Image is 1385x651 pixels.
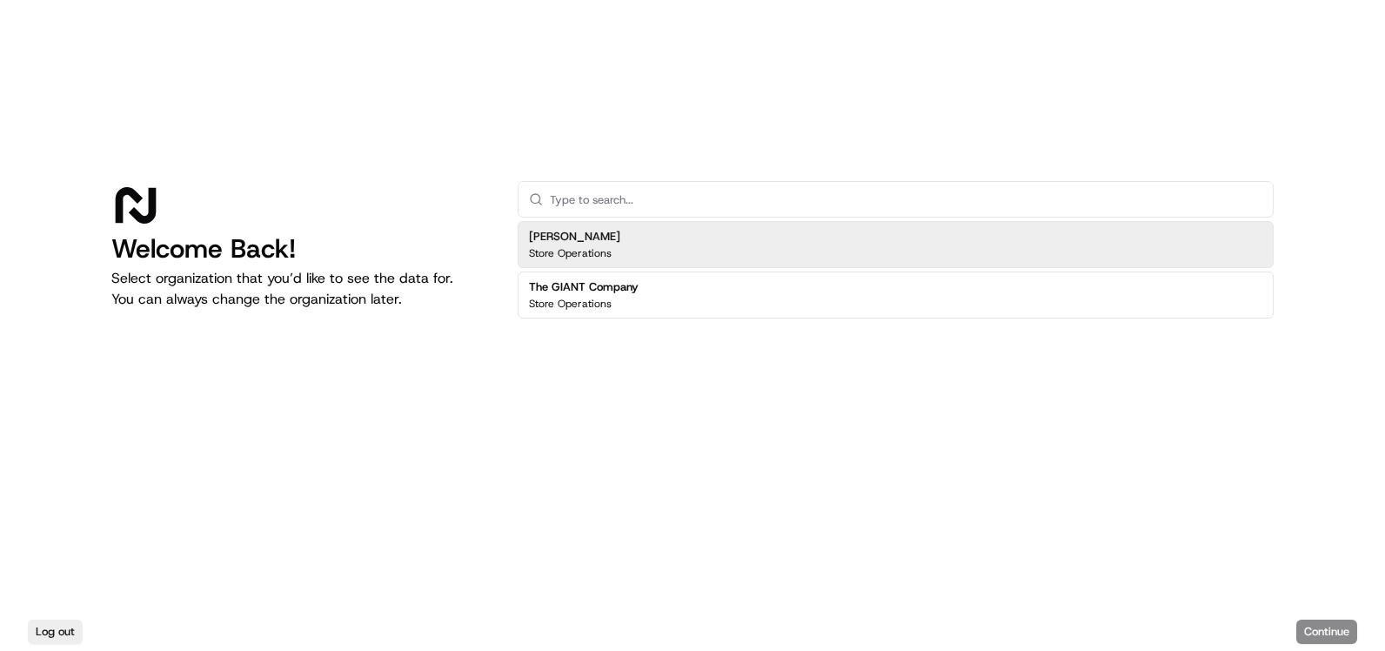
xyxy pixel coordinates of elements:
h1: Welcome Back! [111,233,490,265]
h2: The GIANT Company [529,279,639,295]
input: Type to search... [550,182,1262,217]
p: Store Operations [529,246,612,260]
div: Suggestions [518,218,1274,322]
p: Select organization that you’d like to see the data for. You can always change the organization l... [111,268,490,310]
p: Store Operations [529,297,612,311]
button: Log out [28,620,83,644]
h2: [PERSON_NAME] [529,229,620,245]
